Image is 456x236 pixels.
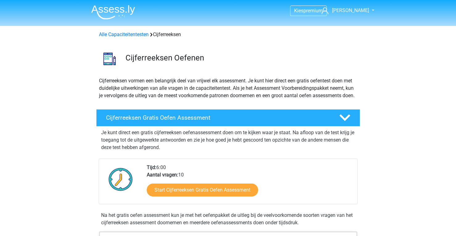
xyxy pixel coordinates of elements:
[332,7,369,13] span: [PERSON_NAME]
[97,46,123,72] img: cijferreeksen
[142,164,357,204] div: 6:00 10
[125,53,355,63] h3: Cijferreeksen Oefenen
[319,7,370,14] a: [PERSON_NAME]
[101,129,355,151] p: Je kunt direct een gratis cijferreeksen oefenassessment doen om te kijken waar je staat. Na afloo...
[303,8,323,14] span: premium
[147,172,178,178] b: Aantal vragen:
[147,164,156,170] b: Tijd:
[105,164,136,195] img: Klok
[99,77,357,99] p: Cijferreeksen vormen een belangrijk deel van vrijwel elk assessment. Je kunt hier direct een grat...
[99,212,358,226] div: Na het gratis oefen assessment kun je met het oefenpakket de uitleg bij de veelvoorkomende soorte...
[290,6,327,15] a: Kiespremium
[294,8,303,14] span: Kies
[99,31,149,37] a: Alle Capaciteitentesten
[94,109,363,126] a: Cijferreeksen Gratis Oefen Assessment
[97,31,360,38] div: Cijferreeksen
[91,5,135,19] img: Assessly
[147,184,258,197] a: Start Cijferreeksen Gratis Oefen Assessment
[106,114,329,121] h4: Cijferreeksen Gratis Oefen Assessment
